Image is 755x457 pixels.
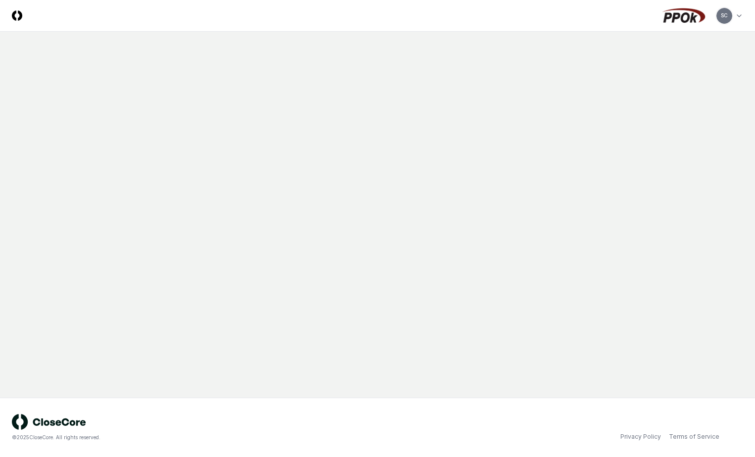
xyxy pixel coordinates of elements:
span: SC [721,12,728,19]
a: Terms of Service [669,432,719,441]
a: Privacy Policy [620,432,661,441]
img: Logo [12,10,22,21]
button: SC [715,7,733,25]
img: PPOk logo [660,8,708,24]
div: © 2025 CloseCore. All rights reserved. [12,434,377,441]
img: logo [12,414,86,430]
